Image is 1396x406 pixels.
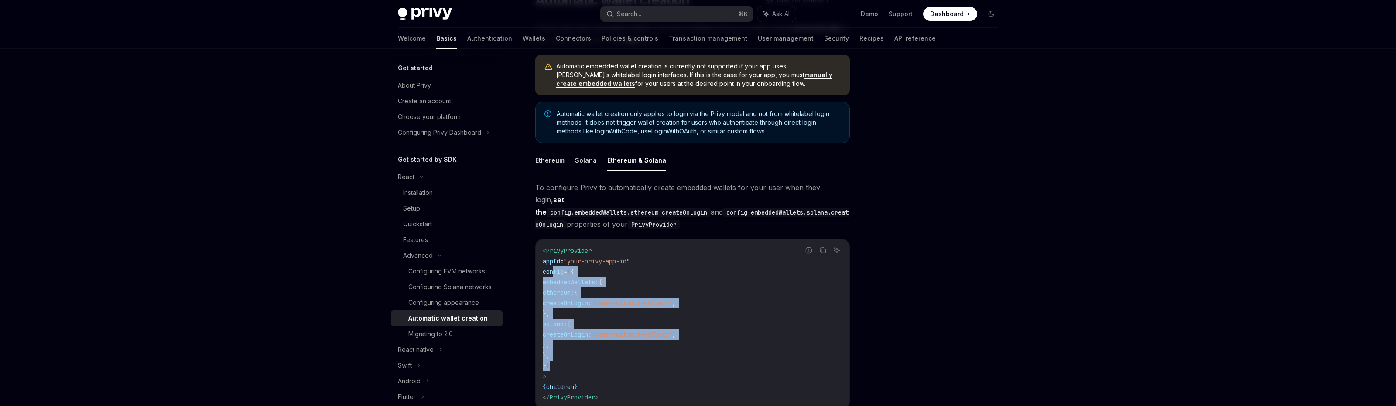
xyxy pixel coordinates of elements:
svg: Note [544,110,551,117]
svg: Warning [544,63,553,72]
h5: Get started [398,63,433,73]
a: Create an account [391,93,503,109]
span: config [543,268,564,276]
span: , [672,331,675,338]
div: Features [403,235,428,245]
code: config.embeddedWallets.ethereum.createOnLogin [547,208,711,217]
div: Quickstart [403,219,432,229]
span: PrivyProvider [550,393,595,401]
a: Transaction management [669,28,747,49]
span: To configure Privy to automatically create embedded wallets for your user when they login, and pr... [535,181,850,230]
a: Support [889,10,913,18]
div: Configuring Privy Dashboard [398,127,481,138]
div: Setup [403,203,420,214]
span: { [599,278,602,286]
span: createOnLogin: [543,299,592,307]
span: { [567,268,571,276]
span: }, [543,341,550,349]
a: Basics [436,28,457,49]
span: Dashboard [930,10,964,18]
a: Demo [861,10,878,18]
span: embeddedWallets: [543,278,599,286]
a: Configuring appearance [391,295,503,310]
span: < [543,247,546,255]
span: Automatic embedded wallet creation is currently not supported if your app uses [PERSON_NAME]’s wh... [556,62,841,88]
h5: Get started by SDK [398,154,457,165]
span: > [595,393,599,401]
span: Ask AI [772,10,790,18]
a: Security [824,28,849,49]
button: Solana [575,150,597,171]
a: Quickstart [391,216,503,232]
button: Report incorrect code [803,245,814,256]
span: ⌘ K [739,10,748,17]
span: > [543,372,546,380]
span: { [543,383,546,391]
span: { [574,289,578,297]
div: Search... [617,9,641,19]
span: appId [543,257,560,265]
div: Automatic wallet creation [408,313,488,324]
div: Configuring Solana networks [408,282,492,292]
span: PrivyProvider [546,247,592,255]
button: Copy the contents from the code block [817,245,828,256]
div: Configuring EVM networks [408,266,485,276]
a: Dashboard [923,7,977,21]
span: { [571,268,574,276]
div: Installation [403,188,433,198]
a: Welcome [398,28,426,49]
a: Recipes [859,28,884,49]
a: Configuring EVM networks [391,263,503,279]
span: createOnLogin: [543,331,592,338]
span: = [564,268,567,276]
span: </ [543,393,550,401]
button: Ask AI [757,6,796,22]
button: Ethereum & Solana [607,150,666,171]
div: Advanced [403,250,433,261]
span: } [574,383,578,391]
span: Automatic wallet creation only applies to login via the Privy modal and not from whitelabel login... [557,109,841,136]
div: Migrating to 2.0 [408,329,453,339]
div: React native [398,345,434,355]
div: Swift [398,360,412,371]
span: ethereum: [543,289,574,297]
a: Wallets [523,28,545,49]
a: Features [391,232,503,248]
span: solana: [543,320,567,328]
a: Installation [391,185,503,201]
span: = [560,257,564,265]
div: Android [398,376,421,386]
a: Connectors [556,28,591,49]
button: Toggle dark mode [984,7,998,21]
a: Choose your platform [391,109,503,125]
a: Authentication [467,28,512,49]
div: Configuring appearance [408,297,479,308]
span: "your-privy-app-id" [564,257,630,265]
a: Setup [391,201,503,216]
button: Ethereum [535,150,565,171]
div: Create an account [398,96,451,106]
a: Automatic wallet creation [391,310,503,326]
span: } [543,362,546,370]
span: }, [543,351,550,359]
span: , [672,299,675,307]
div: Choose your platform [398,112,461,122]
a: Migrating to 2.0 [391,326,503,342]
span: 'users-without-wallets' [592,299,672,307]
strong: set the [535,195,711,216]
div: Flutter [398,392,416,402]
a: About Privy [391,78,503,93]
code: PrivyProvider [628,220,680,229]
a: API reference [894,28,936,49]
div: About Privy [398,80,431,91]
span: 'users-without-wallets' [592,331,672,338]
a: Configuring Solana networks [391,279,503,295]
a: Policies & controls [602,28,658,49]
img: dark logo [398,8,452,20]
span: { [567,320,571,328]
span: }, [543,310,550,317]
button: Search...⌘K [600,6,753,22]
a: User management [758,28,814,49]
div: React [398,172,414,182]
button: Ask AI [831,245,842,256]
